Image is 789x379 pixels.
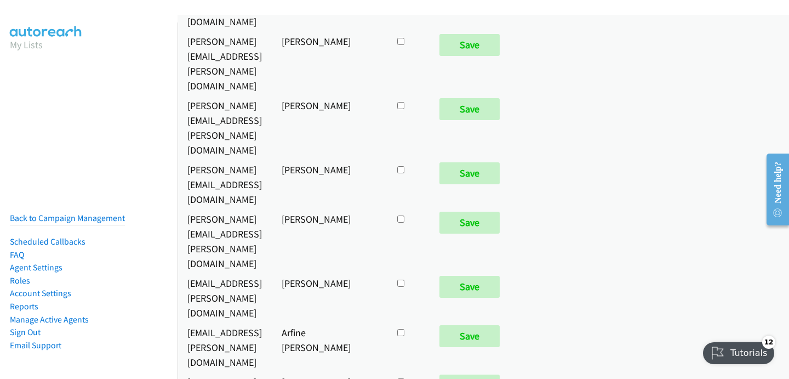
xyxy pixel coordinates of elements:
[178,31,272,95] td: [PERSON_NAME][EMAIL_ADDRESS][PERSON_NAME][DOMAIN_NAME]
[178,95,272,160] td: [PERSON_NAME][EMAIL_ADDRESS][PERSON_NAME][DOMAIN_NAME]
[439,34,500,56] input: Save
[439,276,500,298] input: Save
[178,209,272,273] td: [PERSON_NAME][EMAIL_ADDRESS][PERSON_NAME][DOMAIN_NAME]
[272,323,385,372] td: Arfine [PERSON_NAME]
[178,323,272,372] td: [EMAIL_ADDRESS][PERSON_NAME][DOMAIN_NAME]
[439,325,500,347] input: Save
[272,160,385,209] td: [PERSON_NAME]
[178,160,272,209] td: [PERSON_NAME][EMAIL_ADDRESS][DOMAIN_NAME]
[10,236,85,247] a: Scheduled Callbacks
[272,209,385,273] td: [PERSON_NAME]
[272,31,385,95] td: [PERSON_NAME]
[10,213,125,223] a: Back to Campaign Management
[178,273,272,323] td: [EMAIL_ADDRESS][PERSON_NAME][DOMAIN_NAME]
[439,98,500,120] input: Save
[696,331,781,371] iframe: Checklist
[10,275,30,286] a: Roles
[10,340,61,350] a: Email Support
[10,250,24,260] a: FAQ
[758,146,789,233] iframe: Resource Center
[10,38,43,51] a: My Lists
[10,288,71,298] a: Account Settings
[10,314,89,325] a: Manage Active Agents
[10,301,38,312] a: Reports
[10,327,41,337] a: Sign Out
[272,273,385,323] td: [PERSON_NAME]
[439,212,500,234] input: Save
[439,162,500,184] input: Save
[272,95,385,160] td: [PERSON_NAME]
[10,262,62,273] a: Agent Settings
